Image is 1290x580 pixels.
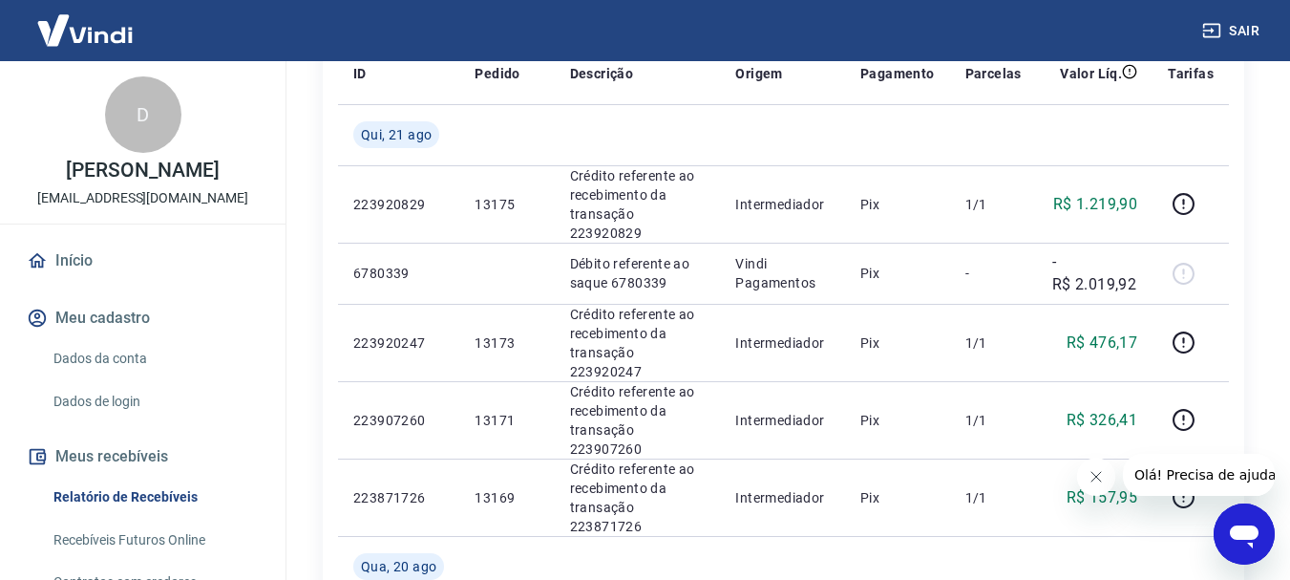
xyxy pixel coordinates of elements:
iframe: Botão para abrir a janela de mensagens [1214,504,1275,565]
p: Pix [860,195,935,214]
p: Valor Líq. [1060,64,1122,83]
p: 223920829 [353,195,444,214]
a: Início [23,240,263,282]
p: R$ 157,95 [1067,486,1138,509]
button: Meus recebíveis [23,436,263,478]
img: Vindi [23,1,147,59]
p: 13169 [475,488,539,507]
p: 223920247 [353,333,444,353]
p: R$ 476,17 [1067,332,1138,354]
p: Tarifas [1168,64,1214,83]
p: [PERSON_NAME] [66,161,219,181]
p: 1/1 [965,195,1022,214]
button: Sair [1198,13,1267,49]
p: [EMAIL_ADDRESS][DOMAIN_NAME] [37,188,248,208]
p: Pedido [475,64,519,83]
p: 1/1 [965,333,1022,353]
p: Intermediador [735,411,830,430]
p: Pix [860,411,935,430]
span: Qui, 21 ago [361,125,432,144]
p: Débito referente ao saque 6780339 [570,254,706,292]
p: R$ 1.219,90 [1053,193,1137,216]
a: Dados da conta [46,339,263,378]
p: R$ 326,41 [1067,409,1138,432]
p: - [965,264,1022,283]
p: Crédito referente ao recebimento da transação 223871726 [570,460,706,536]
p: Vindi Pagamentos [735,254,830,292]
p: Pix [860,488,935,507]
div: D [105,76,181,153]
iframe: Fechar mensagem [1077,458,1115,496]
p: 223871726 [353,488,444,507]
span: Qua, 20 ago [361,557,436,576]
button: Meu cadastro [23,297,263,339]
p: 13171 [475,411,539,430]
p: Pix [860,333,935,353]
p: Intermediador [735,488,830,507]
p: Crédito referente ao recebimento da transação 223907260 [570,382,706,459]
p: Origem [735,64,782,83]
a: Relatório de Recebíveis [46,478,263,517]
p: Pagamento [860,64,935,83]
p: 13175 [475,195,539,214]
p: Intermediador [735,195,830,214]
p: Intermediador [735,333,830,353]
p: 13173 [475,333,539,353]
p: 1/1 [965,488,1022,507]
p: 223907260 [353,411,444,430]
p: Crédito referente ao recebimento da transação 223920247 [570,305,706,381]
a: Dados de login [46,382,263,421]
iframe: Mensagem da empresa [1123,454,1275,496]
p: 6780339 [353,264,444,283]
p: Pix [860,264,935,283]
p: Crédito referente ao recebimento da transação 223920829 [570,166,706,243]
p: Descrição [570,64,634,83]
p: ID [353,64,367,83]
p: 1/1 [965,411,1022,430]
span: Olá! Precisa de ajuda? [11,13,160,29]
p: Parcelas [965,64,1022,83]
a: Recebíveis Futuros Online [46,521,263,560]
p: -R$ 2.019,92 [1052,250,1137,296]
